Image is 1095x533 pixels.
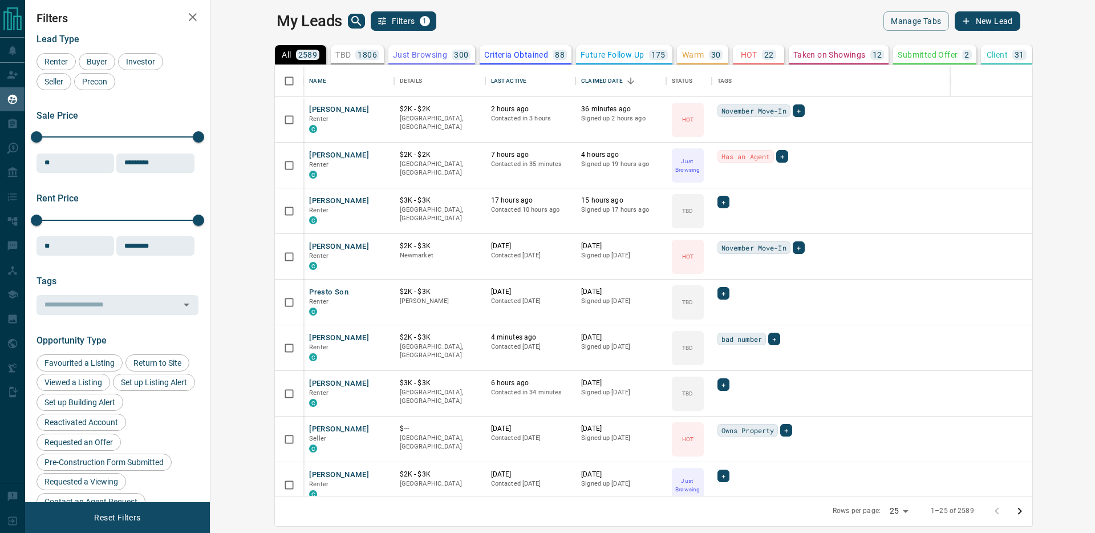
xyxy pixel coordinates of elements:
[712,65,1073,97] div: Tags
[581,150,660,160] p: 4 hours ago
[309,308,317,316] div: condos.ca
[40,57,72,66] span: Renter
[400,297,480,306] p: [PERSON_NAME]
[898,51,958,59] p: Submitted Offer
[793,51,866,59] p: Taken on Showings
[400,104,480,114] p: $2K - $2K
[484,51,548,59] p: Criteria Obtained
[36,276,56,286] span: Tags
[764,51,774,59] p: 22
[682,252,693,261] p: HOT
[793,241,805,254] div: +
[421,17,429,25] span: 1
[780,151,784,162] span: +
[40,418,122,427] span: Reactivated Account
[40,458,168,467] span: Pre-Construction Form Submitted
[400,378,480,388] p: $3K - $3K
[491,333,570,342] p: 4 minutes ago
[717,65,732,97] div: Tags
[581,51,644,59] p: Future Follow Up
[581,104,660,114] p: 36 minutes ago
[682,344,693,352] p: TBD
[36,34,79,45] span: Lead Type
[400,479,480,488] p: [GEOGRAPHIC_DATA]
[491,114,570,123] p: Contacted in 3 hours
[309,298,328,305] span: Renter
[682,51,704,59] p: Warm
[575,65,666,97] div: Claimed Date
[717,287,729,300] div: +
[491,479,570,488] p: Contacted [DATE]
[581,297,660,306] p: Signed up [DATE]
[885,503,912,519] div: 25
[400,241,480,251] p: $2K - $3K
[491,388,570,397] p: Contacted in 34 minutes
[303,65,394,97] div: Name
[118,53,163,70] div: Investor
[309,287,348,298] button: Presto Son
[335,51,351,59] p: TBD
[400,196,480,205] p: $3K - $3K
[721,425,774,436] span: Owns Property
[491,297,570,306] p: Contacted [DATE]
[400,160,480,177] p: [GEOGRAPHIC_DATA], [GEOGRAPHIC_DATA]
[83,57,111,66] span: Buyer
[1015,51,1024,59] p: 31
[78,77,111,86] span: Precon
[371,11,436,31] button: Filters1
[721,105,786,116] span: November Move-In
[309,161,328,168] span: Renter
[581,287,660,297] p: [DATE]
[581,65,623,97] div: Claimed Date
[768,333,780,345] div: +
[682,435,693,443] p: HOT
[309,104,369,115] button: [PERSON_NAME]
[717,470,729,482] div: +
[400,205,480,223] p: [GEOGRAPHIC_DATA], [GEOGRAPHIC_DATA]
[491,424,570,434] p: [DATE]
[797,105,801,116] span: +
[400,251,480,260] p: Newmarket
[491,470,570,479] p: [DATE]
[454,51,468,59] p: 300
[36,374,110,391] div: Viewed a Listing
[1008,500,1031,523] button: Go to next page
[717,196,729,208] div: +
[36,493,145,510] div: Contact an Agent Request
[491,205,570,215] p: Contacted 10 hours ago
[721,288,725,299] span: +
[309,490,317,498] div: condos.ca
[682,298,693,306] p: TBD
[717,378,729,391] div: +
[793,104,805,117] div: +
[581,196,660,205] p: 15 hours ago
[394,65,485,97] div: Details
[581,342,660,352] p: Signed up [DATE]
[784,425,788,436] span: +
[772,333,776,345] span: +
[721,151,770,162] span: Has an Agent
[309,241,369,252] button: [PERSON_NAME]
[623,73,639,89] button: Sort
[581,470,660,479] p: [DATE]
[309,399,317,407] div: condos.ca
[309,333,369,344] button: [PERSON_NAME]
[36,53,76,70] div: Renter
[309,262,317,270] div: condos.ca
[400,65,423,97] div: Details
[309,125,317,133] div: condos.ca
[741,51,757,59] p: HOT
[129,358,185,368] span: Return to Site
[298,51,318,59] p: 2589
[581,205,660,215] p: Signed up 17 hours ago
[122,57,159,66] span: Investor
[40,77,67,86] span: Seller
[309,65,326,97] div: Name
[36,454,172,471] div: Pre-Construction Form Submitted
[833,506,881,516] p: Rows per page:
[682,389,693,398] p: TBD
[358,51,377,59] p: 1806
[309,115,328,123] span: Renter
[491,287,570,297] p: [DATE]
[309,353,317,361] div: condos.ca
